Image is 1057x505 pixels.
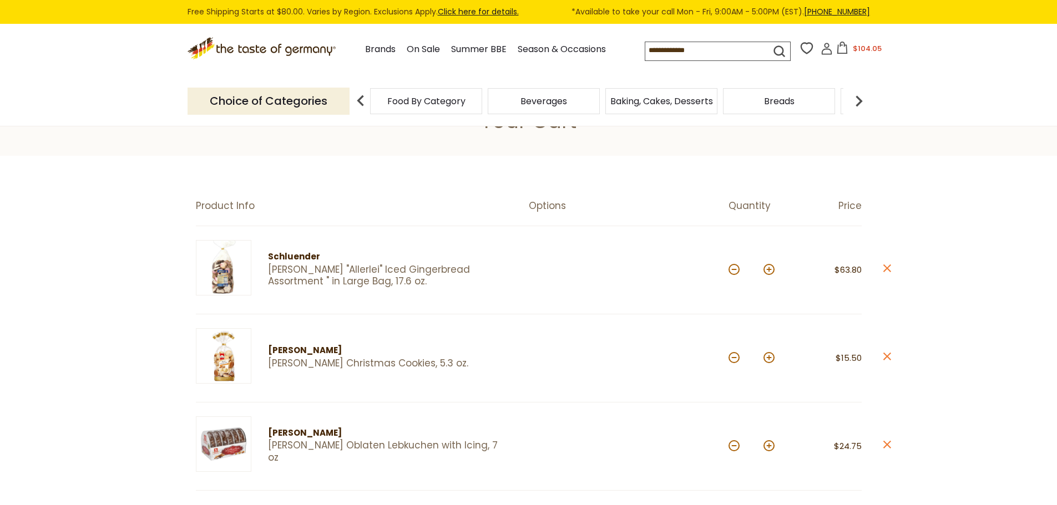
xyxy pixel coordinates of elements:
[438,6,519,17] a: Click here for details.
[34,109,1023,134] h1: Your Cart
[196,416,251,472] img: Weiss Oblaten Lebkuchen with Icing
[188,88,350,115] p: Choice of Categories
[196,240,251,295] img: Schluender "Allerlei" Iced Gingerbread Assortment " in Large Bag, 17.6 oz.
[196,328,251,384] img: Schulte Anise Christmas Cookies
[451,42,507,57] a: Summer BBE
[529,200,729,212] div: Options
[268,344,509,358] div: [PERSON_NAME]
[268,440,509,463] a: [PERSON_NAME] Oblaten Lebkuchen with Icing, 7 oz
[834,440,862,452] span: $24.75
[572,6,870,18] span: *Available to take your call Mon - Fri, 9:00AM - 5:00PM (EST).
[387,97,466,105] a: Food By Category
[520,97,567,105] a: Beverages
[610,97,713,105] a: Baking, Cakes, Desserts
[804,6,870,17] a: [PHONE_NUMBER]
[268,264,509,288] a: [PERSON_NAME] "Allerlei" Iced Gingerbread Assortment " in Large Bag, 17.6 oz.
[350,90,372,112] img: previous arrow
[188,6,870,18] div: Free Shipping Starts at $80.00. Varies by Region. Exclusions Apply.
[518,42,606,57] a: Season & Occasions
[729,200,795,212] div: Quantity
[764,97,795,105] a: Breads
[848,90,870,112] img: next arrow
[196,200,529,212] div: Product Info
[268,426,509,440] div: [PERSON_NAME]
[853,43,882,54] span: $104.05
[836,352,862,364] span: $15.50
[268,358,509,369] a: [PERSON_NAME] Christmas Cookies, 5.3 oz.
[835,42,882,58] button: $104.05
[268,250,509,264] div: Schluender
[365,42,396,57] a: Brands
[835,264,862,276] span: $63.80
[407,42,440,57] a: On Sale
[795,200,862,212] div: Price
